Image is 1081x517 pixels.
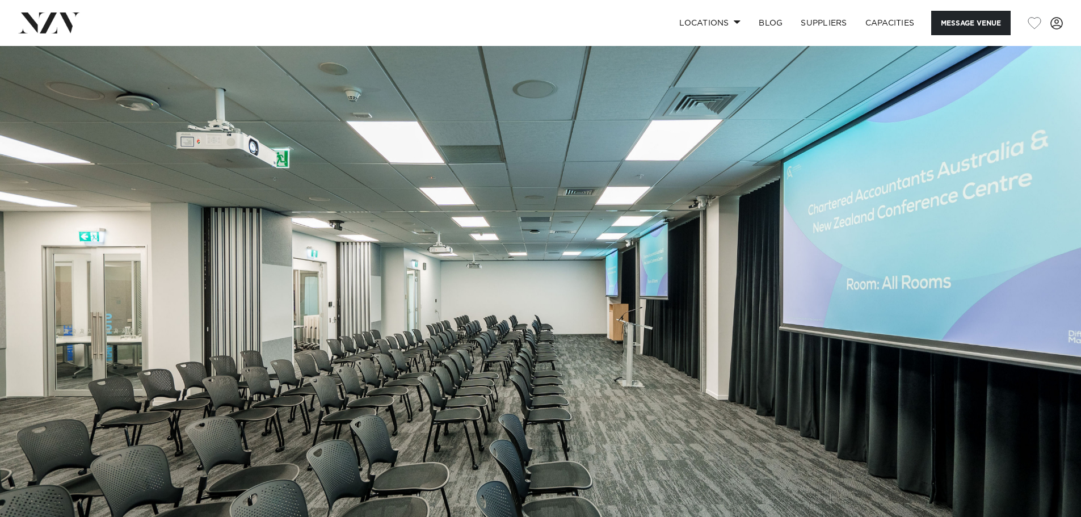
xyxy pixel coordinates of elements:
[856,11,924,35] a: Capacities
[670,11,750,35] a: Locations
[750,11,792,35] a: BLOG
[931,11,1011,35] button: Message Venue
[792,11,856,35] a: SUPPLIERS
[18,12,80,33] img: nzv-logo.png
